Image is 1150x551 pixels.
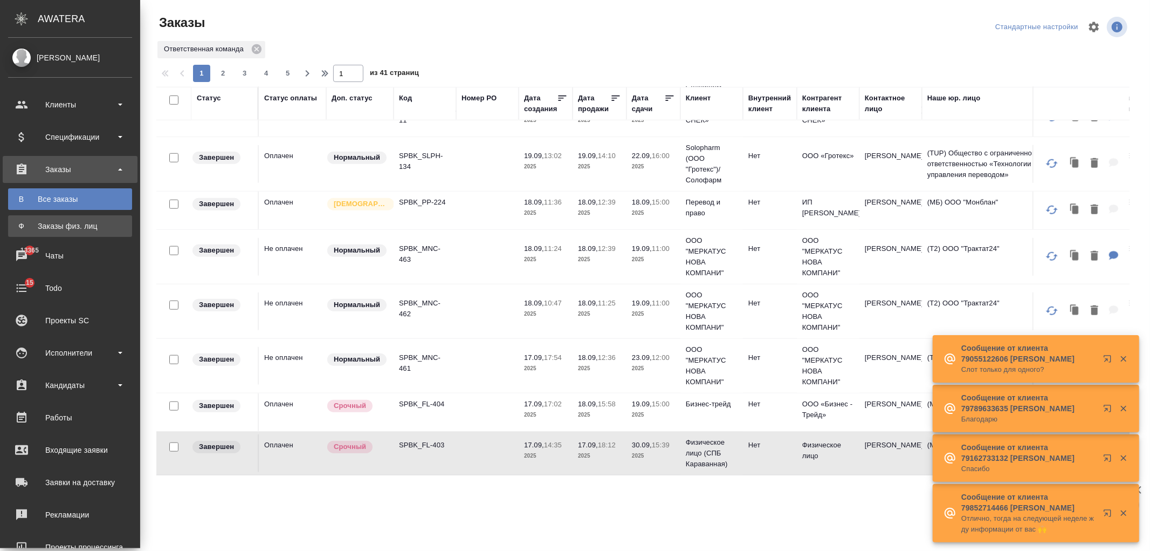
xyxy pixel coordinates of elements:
[215,68,232,79] span: 2
[578,353,598,362] p: 18.09,
[859,238,922,276] td: [PERSON_NAME]
[686,197,738,219] p: Перевод и право
[8,188,132,210] a: ВВсе заказы
[1112,453,1134,463] button: Закрыть
[578,244,598,253] p: 18.09,
[3,404,137,431] a: Работы
[399,93,412,104] div: Код
[334,199,388,209] p: [DEMOGRAPHIC_DATA]
[632,161,675,172] p: 2025
[326,352,388,367] div: Статус по умолчанию для стандартных заказов
[326,440,388,454] div: Выставляется автоматически, если на указанный объем услуг необходимо больше времени в стандартном...
[1085,246,1104,268] button: Удалить
[544,400,562,408] p: 17:02
[686,437,738,470] p: Физическое лицо (СПБ Караванная)
[544,353,562,362] p: 17:54
[922,292,1051,330] td: (Т2) ООО "Трактат24"
[524,410,567,420] p: 2025
[748,399,791,410] p: Нет
[524,208,567,219] p: 2025
[8,248,132,264] div: Чаты
[13,194,127,205] div: Все заказы
[686,142,738,186] p: Solopharm (ООО "Гротекс")/Солофарм
[1039,197,1065,223] button: Обновить
[326,298,388,312] div: Статус по умолчанию для стандартных заказов
[961,442,1096,464] p: Сообщение от клиента 79162733132 [PERSON_NAME]
[961,492,1096,513] p: Сообщение от клиента 79852714466 [PERSON_NAME]
[215,65,232,82] button: 2
[686,235,738,278] p: ООО "МЕРКАТУС НОВА КОМПАНИ"
[1112,404,1134,413] button: Закрыть
[8,52,132,64] div: [PERSON_NAME]
[686,399,738,410] p: Бизнес-трейд
[334,441,366,452] p: Срочный
[8,312,132,329] div: Проекты SC
[802,151,854,161] p: ООО «Гротекс»
[993,19,1081,36] div: split button
[686,344,738,387] p: ООО "МЕРКАТУС НОВА КОМПАНИ"
[922,393,1051,431] td: (МБ) ООО "Монблан"
[191,197,252,212] div: Выставляет КМ при направлении счета или после выполнения всех работ/сдачи заказа клиенту. Окончат...
[922,142,1051,186] td: (TUP) Общество с ограниченной ответственностью «Технологии управления переводом»
[1097,447,1123,473] button: Открыть в новой вкладке
[859,292,922,330] td: [PERSON_NAME]
[3,275,137,302] a: 15Todo
[191,440,252,454] div: Выставляет КМ при направлении счета или после выполнения всех работ/сдачи заказа клиенту. Окончат...
[259,292,326,330] td: Не оплачен
[578,161,621,172] p: 2025
[1112,354,1134,364] button: Закрыть
[524,161,567,172] p: 2025
[462,93,497,104] div: Номер PO
[922,434,1051,472] td: (МБ) ООО "Монблан"
[1039,243,1065,269] button: Обновить
[13,221,127,232] div: Заказы физ. лиц
[544,152,562,160] p: 13:02
[1085,199,1104,221] button: Удалить
[199,300,234,310] p: Завершен
[961,343,1096,364] p: Сообщение от клиента 79055122606 [PERSON_NAME]
[632,198,652,206] p: 18.09,
[859,347,922,385] td: [PERSON_NAME]
[652,353,670,362] p: 12:00
[961,414,1096,425] p: Благодарю
[802,399,854,420] p: ООО «Бизнес - Трейд»
[632,451,675,461] p: 2025
[578,451,621,461] p: 2025
[524,254,567,265] p: 2025
[191,298,252,312] div: Выставляет КМ при направлении счета или после выполнения всех работ/сдачи заказа клиенту. Окончат...
[652,299,670,307] p: 11:00
[258,68,275,79] span: 4
[8,345,132,361] div: Исполнители
[632,254,675,265] p: 2025
[1081,14,1107,40] span: Настроить таблицу
[259,192,326,229] td: Оплачен
[748,298,791,309] p: Нет
[802,235,854,278] p: ООО "МЕРКАТУС НОВА КОМПАНИ"
[865,93,917,114] div: Контактное лицо
[578,410,621,420] p: 2025
[652,198,670,206] p: 15:00
[598,244,616,253] p: 12:39
[524,451,567,461] p: 2025
[199,199,234,209] p: Завершен
[748,151,791,161] p: Нет
[279,65,297,82] button: 5
[3,242,137,269] a: 13365Чаты
[544,244,562,253] p: 11:24
[258,65,275,82] button: 4
[14,245,45,256] span: 13365
[598,152,616,160] p: 14:10
[598,198,616,206] p: 12:39
[3,307,137,334] a: Проекты SC
[578,441,598,449] p: 17.09,
[598,400,616,408] p: 15:58
[652,441,670,449] p: 15:39
[3,501,137,528] a: Рекламации
[524,299,544,307] p: 18.09,
[922,238,1051,276] td: (Т2) ООО "Трактат24"
[632,244,652,253] p: 19.09,
[524,152,544,160] p: 19.09,
[922,192,1051,229] td: (МБ) ООО "Монблан"
[399,243,451,265] p: SPBK_MNC-463
[326,197,388,212] div: Выставляется автоматически для первых 3 заказов нового контактного лица. Особое внимание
